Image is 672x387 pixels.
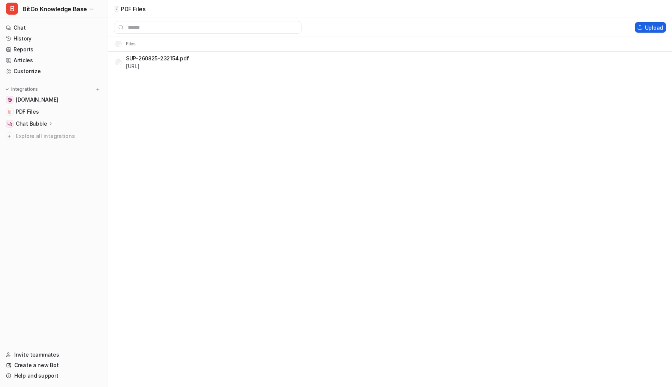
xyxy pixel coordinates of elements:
img: menu_add.svg [95,87,100,92]
a: [URL] [126,63,139,69]
span: BitGo Knowledge Base [22,4,87,14]
span: PDF Files [16,108,39,115]
img: Chat Bubble [7,121,12,126]
span: Explore all integrations [16,130,102,142]
a: PDF FilesPDF Files [3,106,105,117]
a: Reports [3,44,105,55]
img: expand menu [4,87,10,92]
span: B [6,3,18,15]
img: PDF Files [7,109,12,114]
a: Chat [3,22,105,33]
img: explore all integrations [6,132,13,140]
a: Create a new Bot [3,360,105,370]
a: Invite teammates [3,349,105,360]
p: Integrations [11,86,38,92]
a: www.bitgo.com[DOMAIN_NAME] [3,94,105,105]
button: Upload [635,22,666,33]
a: Explore all integrations [3,131,105,141]
a: Articles [3,55,105,66]
img: upload-file icon [115,7,118,10]
span: [DOMAIN_NAME] [16,96,58,103]
img: www.bitgo.com [7,97,12,102]
th: Files [109,39,136,48]
a: Customize [3,66,105,76]
button: Integrations [3,85,40,93]
p: Chat Bubble [16,120,47,127]
p: PDF Files [121,5,145,13]
a: History [3,33,105,44]
a: Help and support [3,370,105,381]
p: SUP-260825-232154.pdf [126,54,189,62]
